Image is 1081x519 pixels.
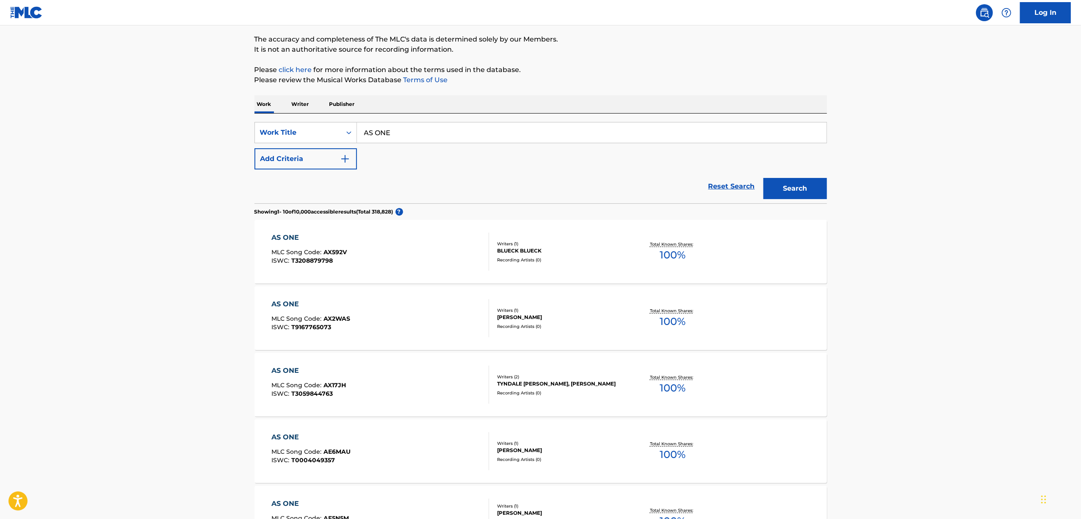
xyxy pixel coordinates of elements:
[271,432,351,442] div: AS ONE
[271,499,349,509] div: AS ONE
[650,507,695,513] p: Total Known Shares:
[497,456,625,463] div: Recording Artists ( 0 )
[254,95,274,113] p: Work
[497,323,625,330] div: Recording Artists ( 0 )
[291,456,335,464] span: T0004049357
[271,390,291,397] span: ISWC :
[271,315,323,322] span: MLC Song Code :
[497,390,625,396] div: Recording Artists ( 0 )
[497,374,625,380] div: Writers ( 2 )
[254,353,827,416] a: AS ONEMLC Song Code:AX17JHISWC:T3059844763Writers (2)TYNDALE [PERSON_NAME], [PERSON_NAME]Recordin...
[254,286,827,350] a: AS ONEMLC Song Code:AX2WASISWC:T9167765073Writers (1)[PERSON_NAME]Recording Artists (0)Total Know...
[323,381,346,389] span: AX17JH
[291,323,331,331] span: T9167765073
[650,241,695,247] p: Total Known Shares:
[497,241,625,247] div: Writers ( 1 )
[497,307,625,314] div: Writers ( 1 )
[327,95,357,113] p: Publisher
[660,314,686,329] span: 100 %
[1039,478,1081,519] iframe: Chat Widget
[497,380,625,388] div: TYNDALE [PERSON_NAME], [PERSON_NAME]
[254,65,827,75] p: Please for more information about the terms used in the database.
[254,44,827,55] p: It is not an authoritative source for recording information.
[650,441,695,447] p: Total Known Shares:
[271,299,350,309] div: AS ONE
[271,248,323,256] span: MLC Song Code :
[1041,487,1046,512] div: Drag
[271,233,347,243] div: AS ONE
[323,315,350,322] span: AX2WAS
[254,220,827,283] a: AS ONEMLC Song Code:AX592VISWC:T3208879798Writers (1)BLUECK BLUECKRecording Artists (0)Total Know...
[10,6,43,19] img: MLC Logo
[976,4,993,21] a: Public Search
[497,247,625,255] div: BLUECK BLUECK
[254,75,827,85] p: Please review the Musical Works Database
[1001,8,1012,18] img: help
[254,148,357,169] button: Add Criteria
[395,208,403,216] span: ?
[291,390,333,397] span: T3059844763
[998,4,1015,21] div: Help
[254,208,393,216] p: Showing 1 - 10 of 10,000 accessible results (Total 318,828 )
[260,128,336,138] div: Work Title
[497,440,625,447] div: Writers ( 1 )
[497,314,625,321] div: [PERSON_NAME]
[323,448,351,455] span: AE6MAU
[340,154,350,164] img: 9d2ae6d4665cec9f34b9.svg
[279,66,312,74] a: click here
[763,178,827,199] button: Search
[271,456,291,464] span: ISWC :
[271,448,323,455] span: MLC Song Code :
[271,257,291,264] span: ISWC :
[289,95,312,113] p: Writer
[497,257,625,263] div: Recording Artists ( 0 )
[271,323,291,331] span: ISWC :
[497,447,625,454] div: [PERSON_NAME]
[271,381,323,389] span: MLC Song Code :
[1020,2,1071,23] a: Log In
[650,374,695,380] p: Total Known Shares:
[323,248,347,256] span: AX592V
[497,503,625,509] div: Writers ( 1 )
[650,308,695,314] p: Total Known Shares:
[254,122,827,203] form: Search Form
[402,76,448,84] a: Terms of Use
[660,380,686,396] span: 100 %
[660,247,686,263] span: 100 %
[704,177,759,196] a: Reset Search
[979,8,990,18] img: search
[254,419,827,483] a: AS ONEMLC Song Code:AE6MAUISWC:T0004049357Writers (1)[PERSON_NAME]Recording Artists (0)Total Know...
[271,366,346,376] div: AS ONE
[497,509,625,517] div: [PERSON_NAME]
[660,447,686,462] span: 100 %
[254,34,827,44] p: The accuracy and completeness of The MLC's data is determined solely by our Members.
[291,257,333,264] span: T3208879798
